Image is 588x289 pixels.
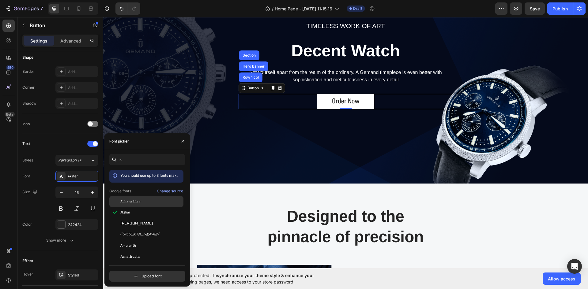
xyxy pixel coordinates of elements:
[525,2,545,15] button: Save
[120,173,178,178] span: You should use up to 3 fonts max.
[141,23,344,45] h2: Rich Text Editor. Editing area: main
[120,221,153,226] span: [PERSON_NAME]
[120,254,140,259] span: Amethysta
[22,272,33,277] div: Hover
[353,6,362,11] span: Draft
[136,52,349,66] p: Set yourself apart from the realm of the ordinary. A Gemand timepiece is even better with sophist...
[22,258,33,264] div: Effect
[22,55,33,60] div: Shape
[68,69,97,75] div: Add...
[214,77,271,92] button: <p><span style="font-size:23px;">Order Now</span></p>
[142,23,343,44] p: ⁠⁠⁠⁠⁠⁠⁠
[103,17,588,268] iframe: Design area
[142,273,314,284] span: synchronize your theme style & enhance your experience
[143,68,157,74] div: Button
[68,222,97,228] div: 242424
[188,24,297,43] strong: Decent Watch
[55,155,98,166] button: Paragraph 1*
[22,235,98,246] button: Show more
[22,222,32,227] div: Color
[120,243,136,248] span: Amaranth
[142,272,338,285] span: Your page is password protected. To when designing pages, we need access to your store password.
[151,189,334,230] p: Designed to the pinnacle of precision
[229,80,256,88] div: Rich Text Editor. Editing area: main
[156,187,183,195] button: Change source
[109,188,131,194] p: Google fonts
[22,188,39,196] div: Size
[229,79,256,89] span: Order Now
[138,58,157,62] div: Row 1 col
[120,210,130,215] span: Akshar
[120,232,160,237] span: [PERSON_NAME]
[138,36,154,40] div: Section
[552,6,568,12] div: Publish
[272,6,273,12] span: /
[22,157,33,163] div: Styles
[157,188,183,194] div: Change source
[46,237,75,243] div: Show more
[275,6,332,12] span: Home Page - [DATE] 11:15:16
[567,259,582,274] div: Open Intercom Messenger
[22,69,34,74] div: Border
[5,112,15,117] div: Beta
[2,2,46,15] button: 7
[58,157,81,163] span: Paragraph 1*
[547,2,573,15] button: Publish
[60,38,81,44] p: Advanced
[133,273,162,279] div: Upload font
[22,173,30,179] div: Font
[109,139,129,144] div: Font picker
[543,272,581,285] button: Allow access
[6,65,15,70] div: 450
[40,5,43,12] p: 7
[138,47,163,51] div: Hero Banner
[68,101,97,106] div: Add...
[30,22,82,29] p: Button
[22,141,30,146] div: Text
[22,101,36,106] div: Shadow
[22,121,30,127] div: Icon
[68,85,97,91] div: Add...
[548,276,575,282] span: Allow access
[68,272,97,278] div: Styled
[109,154,185,165] input: Search font
[120,199,140,204] span: Abhaya Libre
[109,271,185,282] button: Upload font
[115,2,140,15] div: Undo/Redo
[530,6,540,11] span: Save
[22,85,35,90] div: Corner
[30,38,47,44] p: Settings
[68,174,97,179] div: Akshar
